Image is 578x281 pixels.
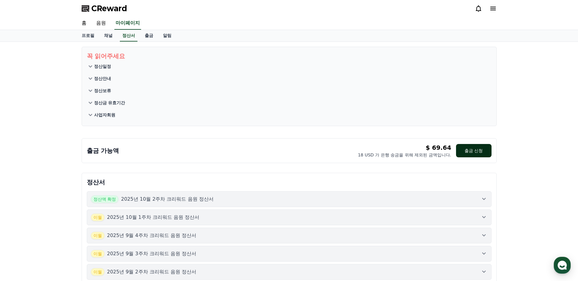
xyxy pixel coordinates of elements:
button: 이월 2025년 9월 4주차 크리워드 음원 정산서 [87,228,492,243]
a: 마이페이지 [114,17,141,30]
span: 대화 [56,202,63,206]
span: 이월 [91,232,105,239]
p: 2025년 9월 3주차 크리워드 음원 정산서 [107,250,197,257]
p: 18 USD 가 은행 송금을 위해 제외된 금액입니다. [358,152,451,158]
a: 채널 [99,30,117,42]
span: 정산액 확정 [91,195,119,203]
p: 정산서 [87,178,492,186]
a: 알림 [158,30,176,42]
p: 사업자회원 [94,112,115,118]
button: 출금 신청 [456,144,491,157]
p: 정산안내 [94,75,111,82]
p: 정산일정 [94,63,111,69]
p: 정산보류 [94,88,111,94]
button: 정산일정 [87,60,492,72]
button: 사업자회원 [87,109,492,121]
span: 이월 [91,213,105,221]
button: 정산안내 [87,72,492,85]
p: 2025년 9월 2주차 크리워드 음원 정산서 [107,268,197,276]
a: 출금 [140,30,158,42]
p: 2025년 10월 2주차 크리워드 음원 정산서 [121,196,214,203]
button: 정산보류 [87,85,492,97]
p: 꼭 읽어주세요 [87,52,492,60]
span: 이월 [91,250,105,258]
button: 이월 2025년 9월 2주차 크리워드 음원 정산서 [87,264,492,280]
button: 이월 2025년 10월 1주차 크리워드 음원 정산서 [87,209,492,225]
a: 정산서 [120,30,137,42]
span: 설정 [94,201,101,206]
p: 출금 가능액 [87,146,119,155]
button: 이월 2025년 9월 3주차 크리워드 음원 정산서 [87,246,492,262]
a: 대화 [40,192,78,207]
a: CReward [82,4,127,13]
p: 정산금 유효기간 [94,100,125,106]
a: 홈 [2,192,40,207]
button: 정산금 유효기간 [87,97,492,109]
span: 이월 [91,268,105,276]
button: 정산액 확정 2025년 10월 2주차 크리워드 음원 정산서 [87,191,492,207]
span: CReward [91,4,127,13]
p: 2025년 10월 1주차 크리워드 음원 정산서 [107,214,200,221]
a: 음원 [91,17,111,30]
a: 설정 [78,192,117,207]
a: 프로필 [77,30,99,42]
span: 홈 [19,201,23,206]
a: 홈 [77,17,91,30]
p: $ 69.64 [426,143,451,152]
p: 2025년 9월 4주차 크리워드 음원 정산서 [107,232,197,239]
